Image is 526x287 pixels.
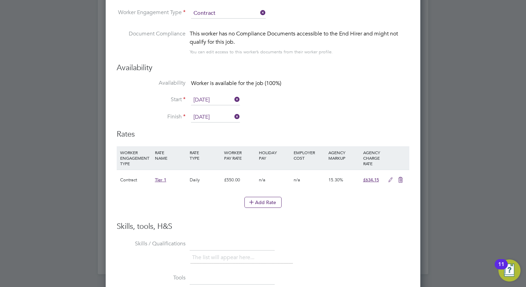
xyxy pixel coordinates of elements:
div: AGENCY MARKUP [327,146,361,164]
label: Finish [117,113,186,120]
span: 15.30% [328,177,343,183]
div: RATE TYPE [188,146,223,164]
h3: Rates [117,129,409,139]
div: RATE NAME [153,146,188,164]
span: Worker is available for the job (100%) [191,80,281,87]
div: Contract [118,170,153,190]
label: Start [117,96,186,103]
button: Add Rate [244,197,282,208]
button: Open Resource Center, 11 new notifications [498,259,520,281]
span: £634.15 [363,177,379,183]
div: AGENCY CHARGE RATE [361,146,385,170]
label: Document Compliance [117,30,186,55]
li: The list will appear here... [192,253,257,262]
label: Skills / Qualifications [117,240,186,247]
div: EMPLOYER COST [292,146,327,164]
input: Select one [191,112,240,123]
div: This worker has no Compliance Documents accessible to the End Hirer and might not qualify for thi... [190,30,409,46]
label: Tools [117,274,186,281]
div: WORKER ENGAGEMENT TYPE [118,146,153,170]
div: Daily [188,170,223,190]
span: Tier 1 [155,177,166,183]
div: HOLIDAY PAY [257,146,292,164]
h3: Skills, tools, H&S [117,222,409,232]
label: Availability [117,79,186,87]
h3: Availability [117,63,409,73]
span: n/a [259,177,265,183]
input: Select one [191,8,266,19]
div: You can edit access to this worker’s documents from their worker profile. [190,48,333,56]
div: 11 [498,264,504,273]
label: Worker Engagement Type [117,9,186,16]
span: n/a [294,177,300,183]
div: WORKER PAY RATE [222,146,257,164]
div: £550.00 [222,170,257,190]
input: Select one [191,95,240,105]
